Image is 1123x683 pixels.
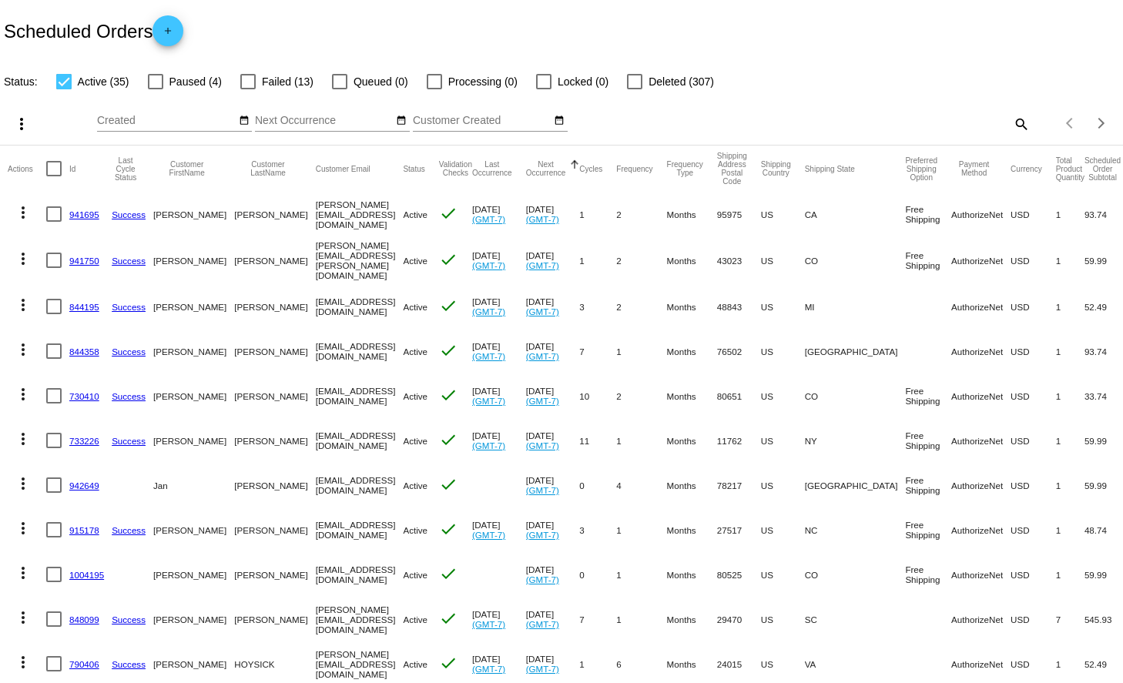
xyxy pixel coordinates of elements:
[579,507,616,552] mat-cell: 3
[526,160,566,177] button: Change sorting for NextOccurrenceUtc
[153,236,234,284] mat-cell: [PERSON_NAME]
[234,507,315,552] mat-cell: [PERSON_NAME]
[1011,329,1056,373] mat-cell: USD
[14,430,32,448] mat-icon: more_vert
[153,192,234,236] mat-cell: [PERSON_NAME]
[905,507,951,552] mat-cell: Free Shipping
[526,463,580,507] mat-cell: [DATE]
[554,115,565,127] mat-icon: date_range
[403,614,427,624] span: Active
[667,284,717,329] mat-cell: Months
[1056,236,1084,284] mat-cell: 1
[439,146,472,192] mat-header-cell: Validation Checks
[667,463,717,507] mat-cell: Months
[1011,418,1056,463] mat-cell: USD
[112,436,146,446] a: Success
[153,463,234,507] mat-cell: Jan
[579,597,616,641] mat-cell: 7
[112,659,146,669] a: Success
[805,284,906,329] mat-cell: MI
[69,256,99,266] a: 941750
[649,72,714,91] span: Deleted (307)
[396,115,407,127] mat-icon: date_range
[316,373,404,418] mat-cell: [EMAIL_ADDRESS][DOMAIN_NAME]
[69,391,99,401] a: 730410
[472,619,505,629] a: (GMT-7)
[112,209,146,219] a: Success
[1011,463,1056,507] mat-cell: USD
[1056,507,1084,552] mat-cell: 1
[153,284,234,329] mat-cell: [PERSON_NAME]
[579,164,602,173] button: Change sorting for Cycles
[1011,284,1056,329] mat-cell: USD
[526,373,580,418] mat-cell: [DATE]
[472,236,526,284] mat-cell: [DATE]
[526,260,559,270] a: (GMT-7)
[805,507,906,552] mat-cell: NC
[112,525,146,535] a: Success
[1011,552,1056,597] mat-cell: USD
[14,296,32,314] mat-icon: more_vert
[805,164,855,173] button: Change sorting for ShippingState
[951,418,1011,463] mat-cell: AuthorizeNet
[439,250,458,269] mat-icon: check
[1011,597,1056,641] mat-cell: USD
[579,284,616,329] mat-cell: 3
[439,204,458,223] mat-icon: check
[472,160,512,177] button: Change sorting for LastOccurrenceUtc
[69,614,99,624] a: 848099
[112,614,146,624] a: Success
[579,192,616,236] mat-cell: 1
[951,597,1011,641] mat-cell: AuthorizeNet
[616,552,666,597] mat-cell: 1
[439,386,458,404] mat-icon: check
[153,329,234,373] mat-cell: [PERSON_NAME]
[526,306,559,316] a: (GMT-7)
[316,236,404,284] mat-cell: [PERSON_NAME][EMAIL_ADDRESS][PERSON_NAME][DOMAIN_NAME]
[78,72,129,91] span: Active (35)
[526,440,559,450] a: (GMT-7)
[717,329,761,373] mat-cell: 76502
[316,463,404,507] mat-cell: [EMAIL_ADDRESS][DOMAIN_NAME]
[69,302,99,312] a: 844195
[805,418,906,463] mat-cell: NY
[526,351,559,361] a: (GMT-7)
[239,115,250,127] mat-icon: date_range
[616,418,666,463] mat-cell: 1
[439,341,458,360] mat-icon: check
[403,347,427,357] span: Active
[717,236,761,284] mat-cell: 43023
[112,156,139,182] button: Change sorting for LastProcessingCycleId
[951,373,1011,418] mat-cell: AuthorizeNet
[439,520,458,538] mat-icon: check
[717,552,761,597] mat-cell: 80525
[717,284,761,329] mat-cell: 48843
[1056,597,1084,641] mat-cell: 7
[761,463,805,507] mat-cell: US
[667,552,717,597] mat-cell: Months
[558,72,608,91] span: Locked (0)
[316,597,404,641] mat-cell: [PERSON_NAME][EMAIL_ADDRESS][DOMAIN_NAME]
[616,373,666,418] mat-cell: 2
[14,564,32,582] mat-icon: more_vert
[717,152,747,186] button: Change sorting for ShippingPostcode
[403,302,427,312] span: Active
[472,260,505,270] a: (GMT-7)
[1011,507,1056,552] mat-cell: USD
[905,463,951,507] mat-cell: Free Shipping
[667,192,717,236] mat-cell: Months
[413,115,551,127] input: Customer Created
[616,284,666,329] mat-cell: 2
[439,475,458,494] mat-icon: check
[905,192,951,236] mat-cell: Free Shipping
[1011,192,1056,236] mat-cell: USD
[472,373,526,418] mat-cell: [DATE]
[667,329,717,373] mat-cell: Months
[1056,552,1084,597] mat-cell: 1
[761,329,805,373] mat-cell: US
[439,609,458,628] mat-icon: check
[4,75,38,88] span: Status:
[805,463,906,507] mat-cell: [GEOGRAPHIC_DATA]
[717,463,761,507] mat-cell: 78217
[1086,108,1117,139] button: Next page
